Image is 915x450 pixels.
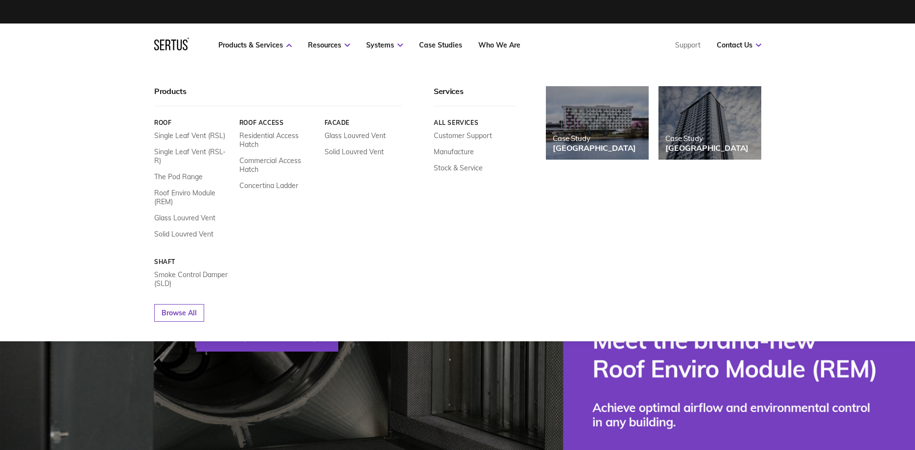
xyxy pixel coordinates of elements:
[665,143,749,153] div: [GEOGRAPHIC_DATA]
[154,131,225,140] a: Single Leaf Vent (RSL)
[154,213,215,222] a: Glass Louvred Vent
[324,131,385,140] a: Glass Louvred Vent
[154,189,232,206] a: Roof Enviro Module (REM)
[308,41,350,49] a: Resources
[665,134,749,143] div: Case Study
[154,147,232,165] a: Single Leaf Vent (RSL-R)
[717,41,761,49] a: Contact Us
[154,304,204,322] a: Browse All
[218,41,292,49] a: Products & Services
[154,230,213,238] a: Solid Louvred Vent
[239,181,298,190] a: Concertina Ladder
[239,156,317,174] a: Commercial Access Hatch
[154,86,402,106] div: Products
[546,86,649,160] a: Case Study[GEOGRAPHIC_DATA]
[658,86,761,160] a: Case Study[GEOGRAPHIC_DATA]
[154,119,232,126] a: Roof
[366,41,403,49] a: Systems
[154,270,232,288] a: Smoke Control Damper (SLD)
[419,41,462,49] a: Case Studies
[675,41,701,49] a: Support
[324,119,402,126] a: Facade
[434,86,516,106] div: Services
[434,119,516,126] a: All services
[154,172,203,181] a: The Pod Range
[553,143,636,153] div: [GEOGRAPHIC_DATA]
[324,147,383,156] a: Solid Louvred Vent
[434,131,492,140] a: Customer Support
[154,258,232,265] a: Shaft
[553,134,636,143] div: Case Study
[239,131,317,149] a: Residential Access Hatch
[434,164,483,172] a: Stock & Service
[866,403,915,450] iframe: Chat Widget
[434,147,474,156] a: Manufacture
[478,41,520,49] a: Who We Are
[239,119,317,126] a: Roof Access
